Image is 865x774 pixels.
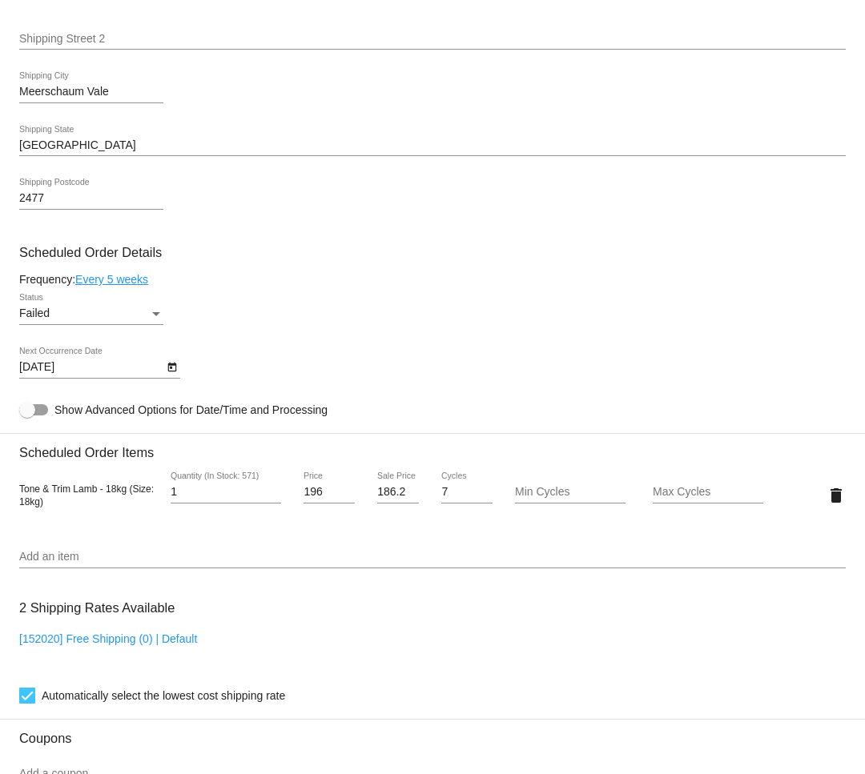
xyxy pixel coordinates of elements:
[19,139,846,152] input: Shipping State
[19,86,163,98] input: Shipping City
[441,486,492,499] input: Cycles
[19,591,175,625] h3: 2 Shipping Rates Available
[19,245,846,260] h3: Scheduled Order Details
[163,358,180,375] button: Open calendar
[19,307,50,319] span: Failed
[171,486,281,499] input: Quantity (In Stock: 571)
[42,686,285,705] span: Automatically select the lowest cost shipping rate
[19,192,163,205] input: Shipping Postcode
[19,33,846,46] input: Shipping Street 2
[19,307,163,320] mat-select: Status
[827,486,846,505] mat-icon: delete
[19,551,846,563] input: Add an item
[653,486,763,499] input: Max Cycles
[304,486,354,499] input: Price
[19,273,846,286] div: Frequency:
[19,483,154,507] span: Tone & Trim Lamb - 18kg (Size: 18kg)
[19,433,846,460] h3: Scheduled Order Items
[19,361,163,374] input: Next Occurrence Date
[377,486,419,499] input: Sale Price
[54,402,328,418] span: Show Advanced Options for Date/Time and Processing
[19,632,197,645] a: [152020] Free Shipping (0) | Default
[515,486,626,499] input: Min Cycles
[19,719,846,746] h3: Coupons
[75,273,148,286] a: Every 5 weeks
